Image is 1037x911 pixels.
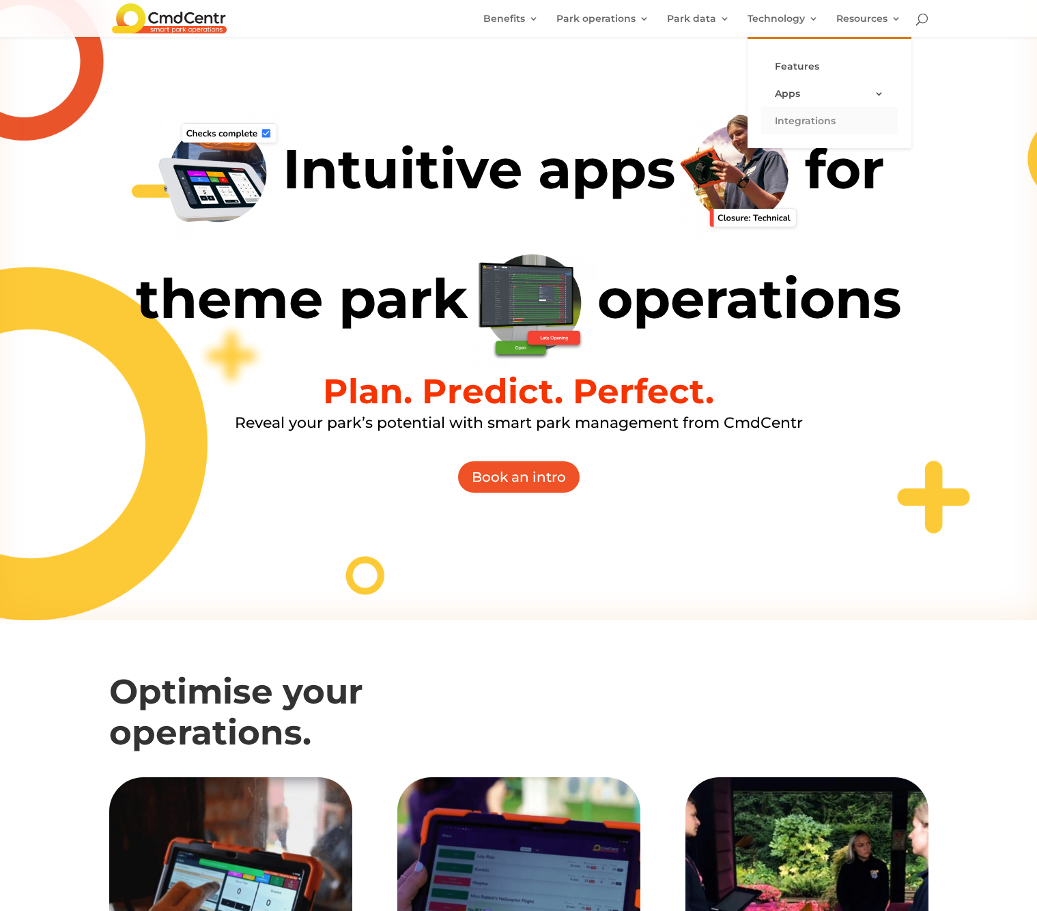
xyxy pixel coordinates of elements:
a: Integrations [761,107,898,134]
strong: operations. [109,712,311,753]
a: Apps [761,80,898,107]
a: Book an intro [457,460,581,494]
strong: Optimise your [109,671,363,712]
a: Resources [836,14,901,37]
a: Features [761,53,898,80]
h1: Intuitive apps for theme park operations [109,109,928,375]
a: Park operations [556,14,649,37]
b: Plan. Predict. Perfect. [323,371,714,412]
a: Benefits [483,14,539,37]
a: Park data [667,14,730,37]
img: CmdCentr [112,3,227,33]
h3: Reveal your park’s potential with smart park management from CmdCentr [109,416,928,437]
